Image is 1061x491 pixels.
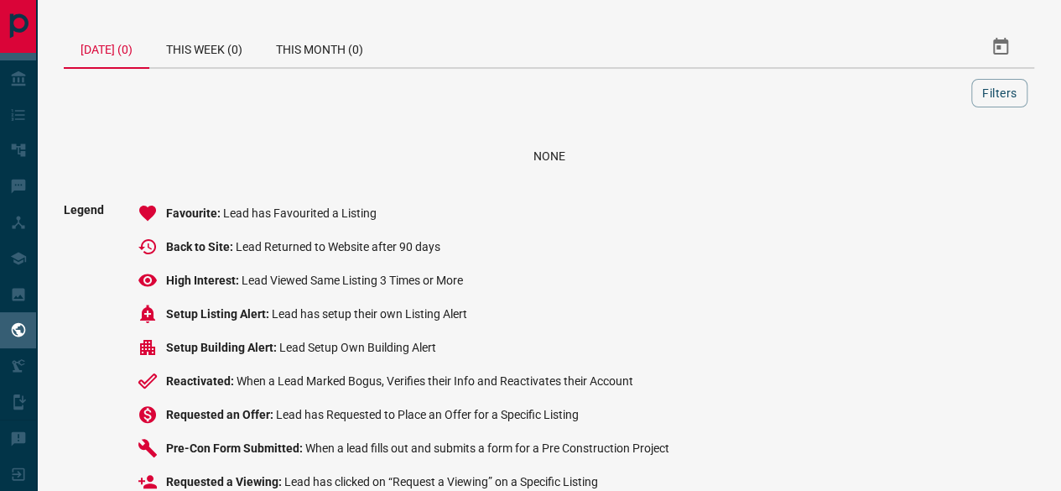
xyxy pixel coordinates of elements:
span: Pre-Con Form Submitted [166,441,305,455]
span: Reactivated [166,374,237,388]
span: Lead has Requested to Place an Offer for a Specific Listing [276,408,579,421]
span: Lead has setup their own Listing Alert [272,307,467,321]
button: Filters [971,79,1027,107]
span: Favourite [166,206,223,220]
span: Requested a Viewing [166,475,284,488]
div: This Month (0) [259,27,380,67]
span: When a lead fills out and submits a form for a Pre Construction Project [305,441,669,455]
span: When a Lead Marked Bogus, Verifies their Info and Reactivates their Account [237,374,633,388]
span: Lead has Favourited a Listing [223,206,377,220]
span: Setup Listing Alert [166,307,272,321]
span: Requested an Offer [166,408,276,421]
span: Lead Returned to Website after 90 days [236,240,440,253]
div: None [84,149,1014,163]
span: Lead has clicked on “Request a Viewing” on a Specific Listing [284,475,598,488]
span: Lead Viewed Same Listing 3 Times or More [242,274,463,287]
span: Setup Building Alert [166,341,279,354]
span: Lead Setup Own Building Alert [279,341,436,354]
span: Back to Site [166,240,236,253]
div: [DATE] (0) [64,27,149,69]
div: This Week (0) [149,27,259,67]
span: High Interest [166,274,242,287]
button: Select Date Range [980,27,1021,67]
